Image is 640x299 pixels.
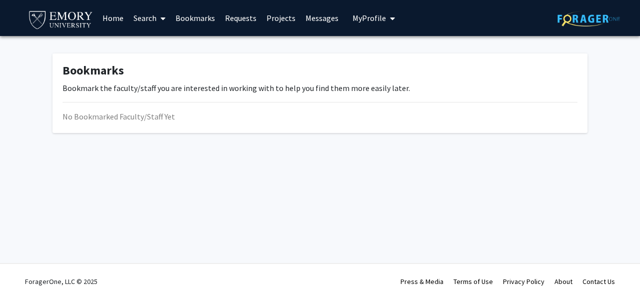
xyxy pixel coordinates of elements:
[557,11,620,26] img: ForagerOne Logo
[453,277,493,286] a: Terms of Use
[128,0,170,35] a: Search
[62,63,577,78] h1: Bookmarks
[62,82,577,94] p: Bookmark the faculty/staff you are interested in working with to help you find them more easily l...
[25,264,97,299] div: ForagerOne, LLC © 2025
[400,277,443,286] a: Press & Media
[27,8,94,30] img: Emory University Logo
[352,13,386,23] span: My Profile
[7,254,42,291] iframe: Chat
[300,0,343,35] a: Messages
[261,0,300,35] a: Projects
[503,277,544,286] a: Privacy Policy
[97,0,128,35] a: Home
[582,277,615,286] a: Contact Us
[554,277,572,286] a: About
[62,110,577,122] div: No Bookmarked Faculty/Staff Yet
[170,0,220,35] a: Bookmarks
[220,0,261,35] a: Requests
